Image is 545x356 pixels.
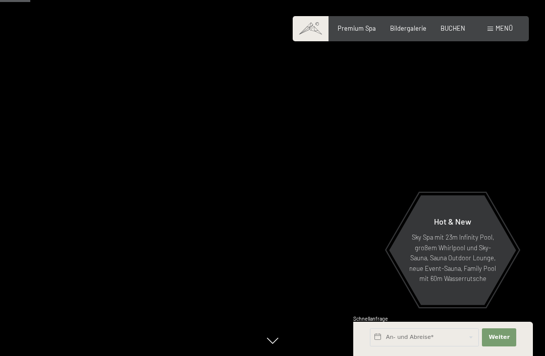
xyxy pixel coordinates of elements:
button: Weiter [482,328,516,346]
span: Hot & New [434,217,471,226]
span: Schnellanfrage [353,316,388,322]
span: Menü [496,24,513,32]
a: BUCHEN [441,24,465,32]
a: Bildergalerie [390,24,426,32]
span: Weiter [488,333,510,341]
a: Premium Spa [338,24,376,32]
a: Hot & New Sky Spa mit 23m Infinity Pool, großem Whirlpool und Sky-Sauna, Sauna Outdoor Lounge, ne... [389,195,517,306]
p: Sky Spa mit 23m Infinity Pool, großem Whirlpool und Sky-Sauna, Sauna Outdoor Lounge, neue Event-S... [409,232,497,283]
